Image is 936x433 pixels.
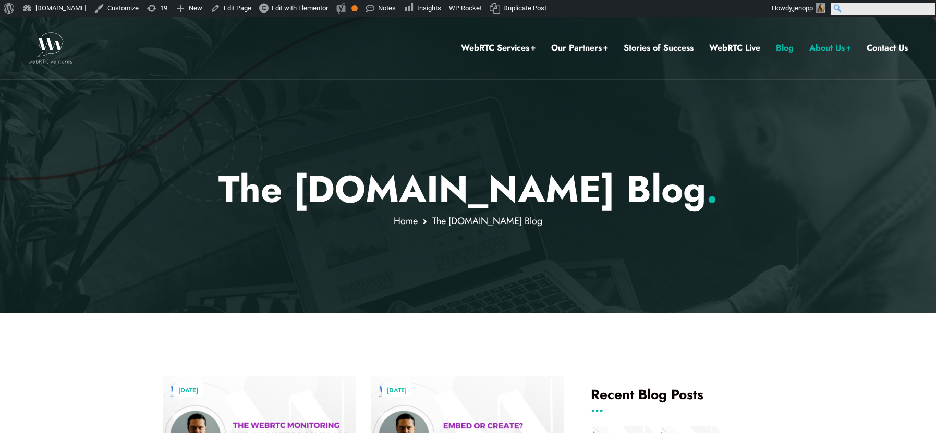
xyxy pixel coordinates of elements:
[272,4,328,12] span: Edit with Elementor
[461,41,536,55] a: WebRTC Services
[163,167,773,212] p: The [DOMAIN_NAME] Blog
[624,41,694,55] a: Stories of Success
[706,162,718,216] span: .
[809,41,851,55] a: About Us
[28,32,72,64] img: WebRTC.ventures
[173,383,203,397] a: [DATE]
[432,214,542,228] span: The [DOMAIN_NAME] Blog
[867,41,908,55] a: Contact Us
[351,5,358,11] div: OK
[776,41,794,55] a: Blog
[394,214,418,228] a: Home
[382,383,412,397] a: [DATE]
[793,4,813,12] span: jenopp
[551,41,608,55] a: Our Partners
[591,387,725,411] h4: Recent Blog Posts
[709,41,760,55] a: WebRTC Live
